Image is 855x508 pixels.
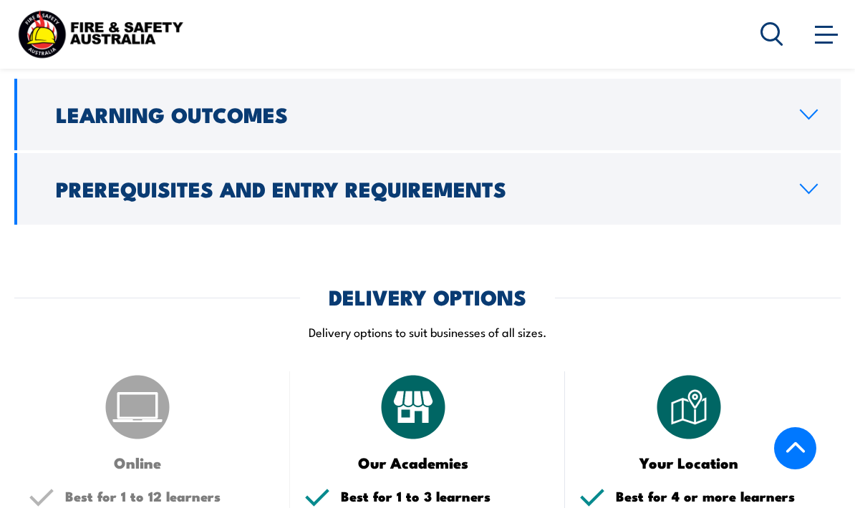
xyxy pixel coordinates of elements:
[56,104,777,123] h2: Learning Outcomes
[14,323,841,340] p: Delivery options to suit businesses of all sizes.
[616,489,826,503] h5: Best for 4 or more learners
[56,179,777,197] h2: Prerequisites and Entry Requirements
[65,489,276,503] h5: Best for 1 to 12 learners
[14,79,841,150] a: Learning Outcomes
[304,454,523,471] h3: Our Academies
[329,287,526,306] h2: DELIVERY OPTIONS
[341,489,551,503] h5: Best for 1 to 3 learners
[579,454,798,471] h3: Your Location
[29,454,247,471] h3: Online
[14,153,841,225] a: Prerequisites and Entry Requirements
